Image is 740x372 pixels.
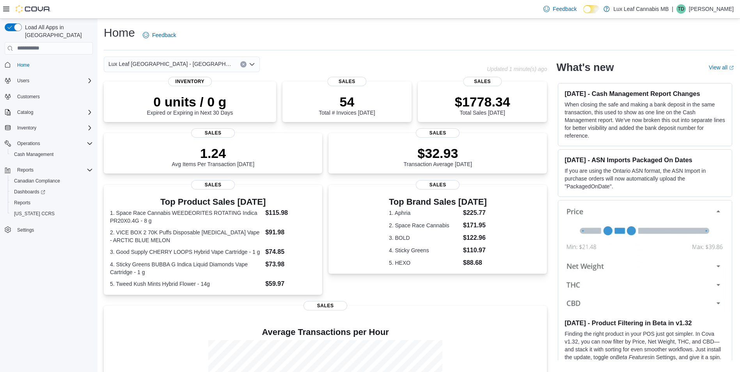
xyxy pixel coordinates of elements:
[583,13,584,14] span: Dark Mode
[22,23,93,39] span: Load All Apps in [GEOGRAPHIC_DATA]
[11,176,93,186] span: Canadian Compliance
[14,60,93,70] span: Home
[16,5,51,13] img: Cova
[191,180,235,190] span: Sales
[672,4,673,14] p: |
[172,145,254,161] p: 1.24
[14,76,93,85] span: Users
[2,224,96,235] button: Settings
[110,229,262,244] dt: 2. VICE BOX 2 70K Puffs Disposable [MEDICAL_DATA] Vape - ARCTIC BLUE MELON
[110,209,262,225] dt: 1. Space Race Cannabis WEEDEORITES ROTATING Indica PR20X0.4G - 8 g
[191,128,235,138] span: Sales
[2,91,96,102] button: Customers
[463,233,487,243] dd: $122.96
[265,260,316,269] dd: $73.98
[14,189,45,195] span: Dashboards
[17,78,29,84] span: Users
[14,225,37,235] a: Settings
[14,92,93,101] span: Customers
[616,354,650,360] em: Beta Features
[11,198,34,207] a: Reports
[249,61,255,67] button: Open list of options
[319,94,375,110] p: 54
[564,330,726,369] p: Finding the right product in your POS just got simpler. In Cova v1.32, you can now filter by Pric...
[389,221,460,229] dt: 2. Space Race Cannabis
[463,258,487,267] dd: $88.68
[564,319,726,327] h3: [DATE] - Product Filtering in Beta in v1.32
[17,227,34,233] span: Settings
[564,101,726,140] p: When closing the safe and making a bank deposit in the same transaction, this used to show as one...
[14,151,53,158] span: Cash Management
[11,150,93,159] span: Cash Management
[11,150,57,159] a: Cash Management
[389,197,487,207] h3: Top Brand Sales [DATE]
[455,94,510,110] p: $1778.34
[540,1,580,17] a: Feedback
[2,122,96,133] button: Inventory
[14,123,93,133] span: Inventory
[8,186,96,197] a: Dashboards
[14,92,43,101] a: Customers
[110,280,262,288] dt: 5. Tweed Kush Mints Hybrid Flower - 14g
[110,248,262,256] dt: 3. Good Supply CHERRY LOOPS Hybrid Vape Cartridge - 1 g
[17,125,36,131] span: Inventory
[2,75,96,86] button: Users
[463,221,487,230] dd: $171.95
[14,165,37,175] button: Reports
[455,94,510,116] div: Total Sales [DATE]
[14,108,36,117] button: Catalog
[556,61,614,74] h2: What's new
[104,25,135,41] h1: Home
[11,209,93,218] span: Washington CCRS
[11,187,48,197] a: Dashboards
[140,27,179,43] a: Feedback
[319,94,375,116] div: Total # Invoices [DATE]
[265,247,316,257] dd: $74.85
[147,94,233,116] div: Expired or Expiring in Next 30 Days
[108,59,232,69] span: Lux Leaf [GEOGRAPHIC_DATA] - [GEOGRAPHIC_DATA][PERSON_NAME]
[8,149,96,160] button: Cash Management
[11,198,93,207] span: Reports
[487,66,547,72] p: Updated 1 minute(s) ago
[709,64,734,71] a: View allExternal link
[14,165,93,175] span: Reports
[303,301,347,310] span: Sales
[5,56,93,256] nav: Complex example
[265,228,316,237] dd: $91.98
[2,138,96,149] button: Operations
[8,175,96,186] button: Canadian Compliance
[8,197,96,208] button: Reports
[389,246,460,254] dt: 4. Sticky Greens
[17,140,40,147] span: Operations
[110,260,262,276] dt: 4. Sticky Greens BUBBA G Indica Liquid Diamonds Vape Cartridge - 1 g
[17,62,30,68] span: Home
[14,211,55,217] span: [US_STATE] CCRS
[14,139,43,148] button: Operations
[553,5,577,13] span: Feedback
[14,139,93,148] span: Operations
[172,145,254,167] div: Avg Items Per Transaction [DATE]
[14,200,30,206] span: Reports
[416,180,460,190] span: Sales
[240,61,247,67] button: Clear input
[389,259,460,267] dt: 5. HEXO
[17,94,40,100] span: Customers
[17,167,34,173] span: Reports
[404,145,472,161] p: $32.93
[389,209,460,217] dt: 1. Aphria
[463,77,502,86] span: Sales
[389,234,460,242] dt: 3. BOLD
[404,145,472,167] div: Transaction Average [DATE]
[11,187,93,197] span: Dashboards
[147,94,233,110] p: 0 units / 0 g
[14,225,93,234] span: Settings
[564,156,726,164] h3: [DATE] - ASN Imports Packaged On Dates
[110,197,316,207] h3: Top Product Sales [DATE]
[265,279,316,289] dd: $59.97
[583,5,600,13] input: Dark Mode
[2,59,96,71] button: Home
[11,176,63,186] a: Canadian Compliance
[110,328,541,337] h4: Average Transactions per Hour
[265,208,316,218] dd: $115.98
[14,76,32,85] button: Users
